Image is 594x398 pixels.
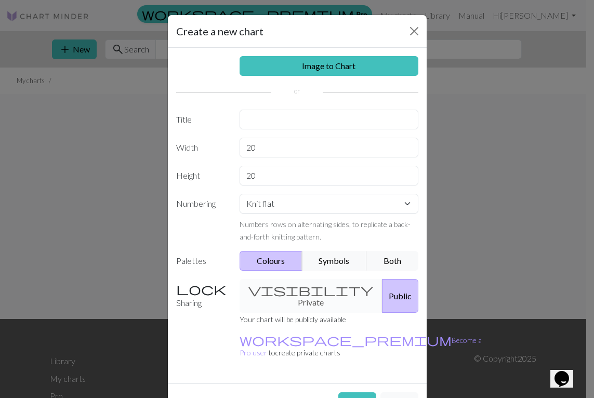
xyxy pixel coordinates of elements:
span: workspace_premium [240,333,452,347]
button: Close [406,23,423,39]
label: Palettes [170,251,234,271]
label: Numbering [170,194,234,243]
button: Colours [240,251,302,271]
h5: Create a new chart [176,23,263,39]
small: Your chart will be publicly available [240,315,346,324]
button: Public [382,279,418,313]
a: Image to Chart [240,56,418,76]
label: Height [170,166,234,185]
a: Become a Pro user [240,336,482,357]
small: Numbers rows on alternating sides, to replicate a back-and-forth knitting pattern. [240,220,411,241]
button: Both [366,251,418,271]
label: Sharing [170,279,234,313]
iframe: chat widget [550,356,584,388]
label: Width [170,138,234,157]
small: to create private charts [240,336,482,357]
label: Title [170,110,234,129]
button: Symbols [302,251,367,271]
